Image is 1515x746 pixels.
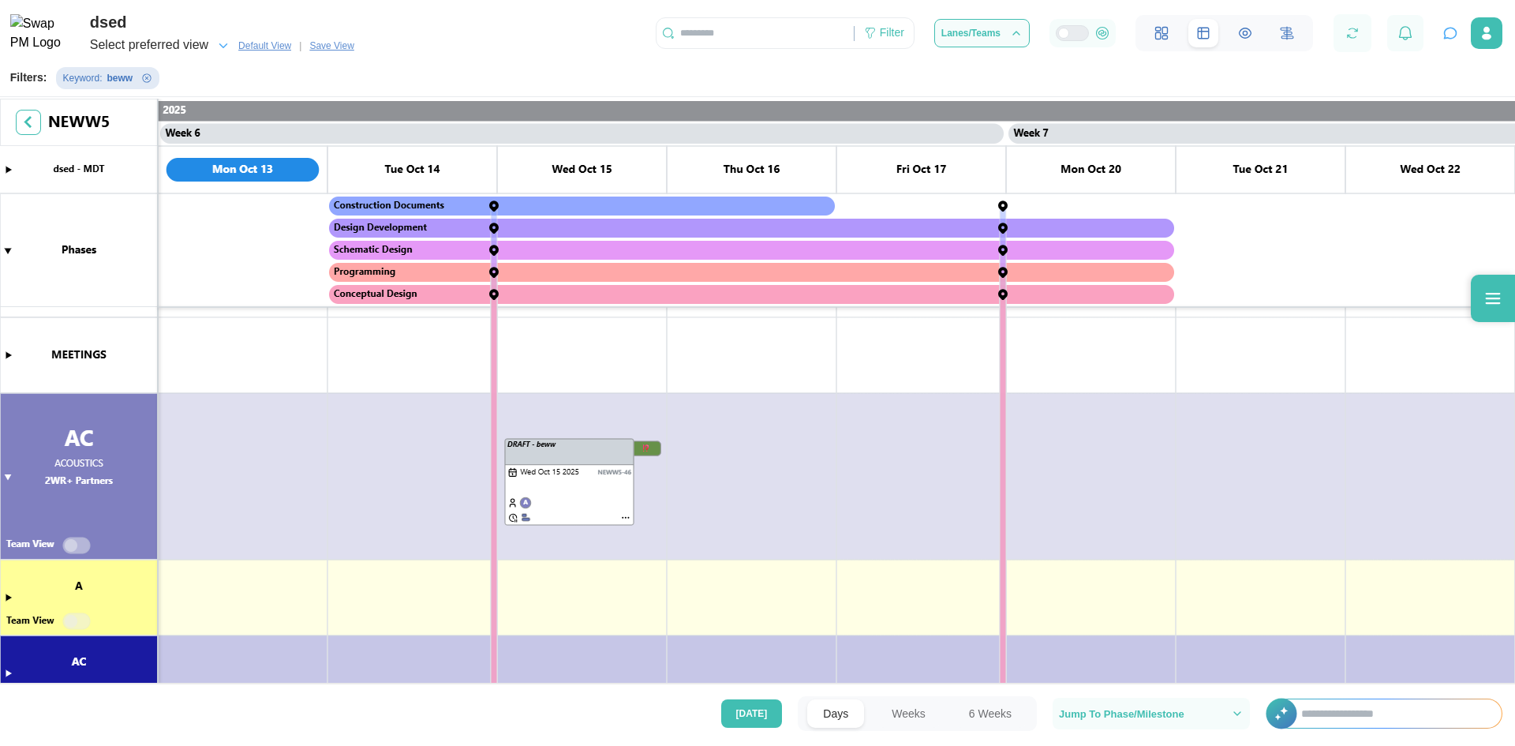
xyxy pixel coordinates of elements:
[299,39,301,54] div: |
[303,37,360,54] button: Save View
[721,699,783,728] button: [DATE]
[62,71,102,86] div: Keyword :
[10,14,74,54] img: Swap PM Logo
[953,699,1027,728] button: 6 Weeks
[1059,709,1184,719] span: Jump To Phase/Milestone
[941,28,1001,38] span: Lanes/Teams
[309,38,353,54] span: Save View
[90,10,361,35] div: dsed
[140,72,153,84] button: Remove Keyword filter
[1439,22,1461,44] button: Open project assistant
[90,35,230,57] button: Select preferred view
[1341,22,1363,44] button: Refresh Grid
[90,36,208,55] div: Select preferred view
[1053,698,1250,729] button: Jump To Phase/Milestone
[855,20,914,47] div: Filter
[1266,699,1502,729] div: +
[934,19,1030,47] button: Lanes/Teams
[10,69,47,87] div: Filters:
[107,71,133,86] div: beww
[876,699,941,728] button: Weeks
[238,38,291,54] span: Default View
[736,700,768,727] span: [DATE]
[232,37,297,54] button: Default View
[880,24,904,42] div: Filter
[807,699,864,728] button: Days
